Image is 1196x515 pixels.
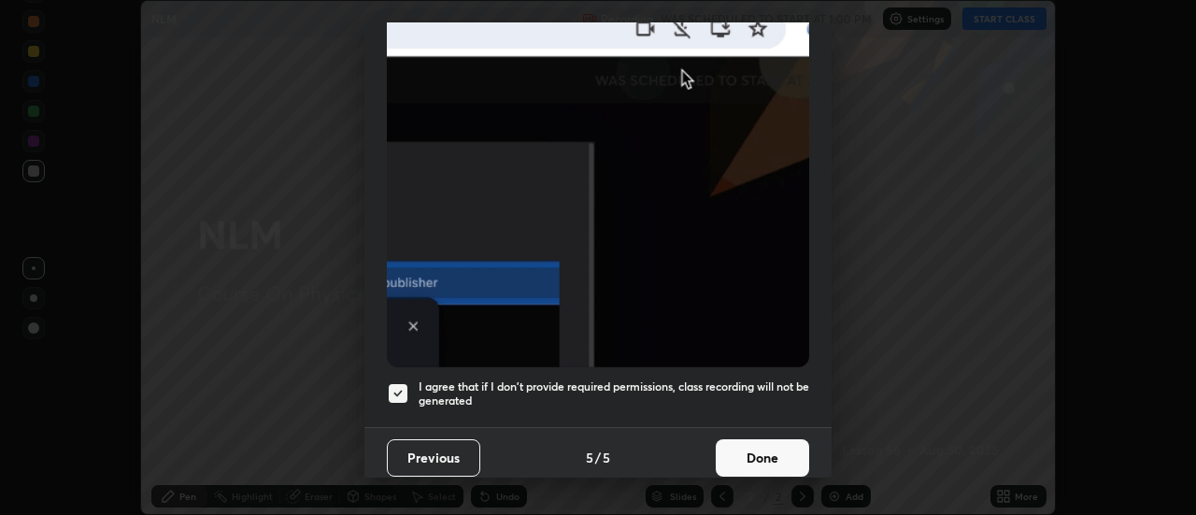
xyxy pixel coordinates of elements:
[419,379,809,408] h5: I agree that if I don't provide required permissions, class recording will not be generated
[603,448,610,467] h4: 5
[595,448,601,467] h4: /
[586,448,593,467] h4: 5
[716,439,809,477] button: Done
[387,439,480,477] button: Previous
